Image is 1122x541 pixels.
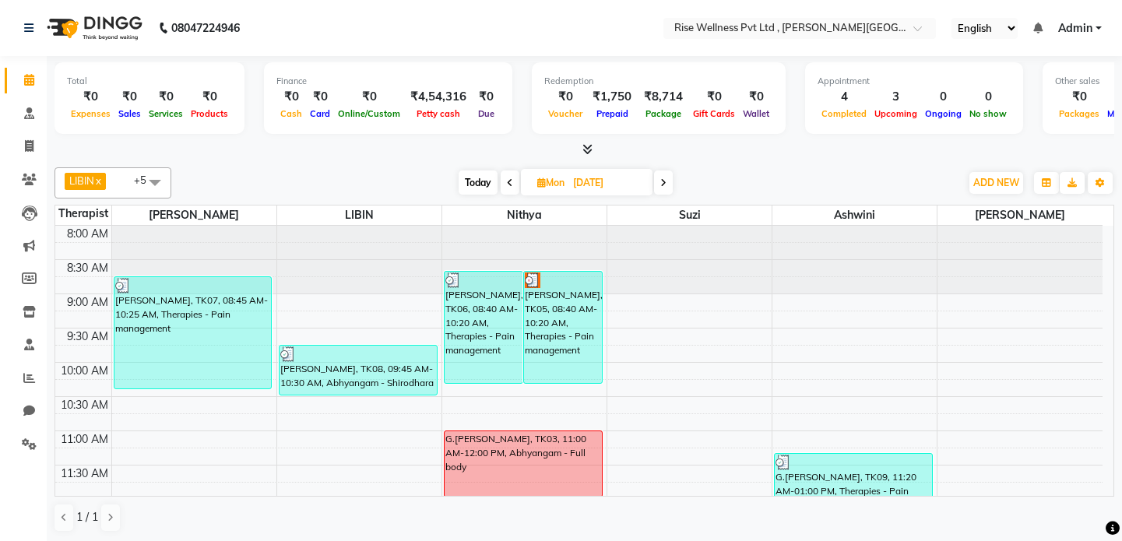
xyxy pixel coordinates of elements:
[64,226,111,242] div: 8:00 AM
[276,75,500,88] div: Finance
[64,260,111,276] div: 8:30 AM
[969,172,1023,194] button: ADD NEW
[921,108,965,119] span: Ongoing
[76,509,98,525] span: 1 / 1
[145,88,187,106] div: ₹0
[739,108,773,119] span: Wallet
[94,174,101,187] a: x
[404,88,473,106] div: ₹4,54,316
[40,6,146,50] img: logo
[445,431,602,497] div: G.[PERSON_NAME], TK03, 11:00 AM-12:00 PM, Abhyangam - Full body
[921,88,965,106] div: 0
[871,108,921,119] span: Upcoming
[607,206,772,225] span: suzi
[473,88,500,106] div: ₹0
[58,363,111,379] div: 10:00 AM
[145,108,187,119] span: Services
[818,75,1011,88] div: Appointment
[524,272,602,383] div: [PERSON_NAME], TK05, 08:40 AM-10:20 AM, Therapies - Pain management
[474,108,498,119] span: Due
[114,277,272,388] div: [PERSON_NAME], TK07, 08:45 AM-10:25 AM, Therapies - Pain management
[871,88,921,106] div: 3
[533,177,568,188] span: Mon
[64,328,111,345] div: 9:30 AM
[544,88,586,106] div: ₹0
[818,88,871,106] div: 4
[1055,108,1103,119] span: Packages
[544,75,773,88] div: Redemption
[58,465,111,482] div: 11:30 AM
[276,88,306,106] div: ₹0
[965,108,1011,119] span: No show
[171,6,240,50] b: 08047224946
[58,431,111,448] div: 11:00 AM
[965,88,1011,106] div: 0
[739,88,773,106] div: ₹0
[442,206,607,225] span: nithya
[277,206,441,225] span: LIBIN
[58,397,111,413] div: 10:30 AM
[973,177,1019,188] span: ADD NEW
[586,88,638,106] div: ₹1,750
[1058,20,1092,37] span: Admin
[593,108,632,119] span: Prepaid
[937,206,1103,225] span: [PERSON_NAME]
[689,88,739,106] div: ₹0
[459,170,498,195] span: Today
[689,108,739,119] span: Gift Cards
[544,108,586,119] span: Voucher
[55,206,111,222] div: Therapist
[187,108,232,119] span: Products
[334,88,404,106] div: ₹0
[114,88,145,106] div: ₹0
[112,206,276,225] span: [PERSON_NAME]
[413,108,464,119] span: Petty cash
[69,174,94,187] span: LIBIN
[67,108,114,119] span: Expenses
[568,171,646,195] input: 2025-09-01
[818,108,871,119] span: Completed
[134,174,158,186] span: +5
[67,75,232,88] div: Total
[445,272,522,383] div: [PERSON_NAME], TK06, 08:40 AM-10:20 AM, Therapies - Pain management
[306,108,334,119] span: Card
[1055,88,1103,106] div: ₹0
[114,108,145,119] span: Sales
[276,108,306,119] span: Cash
[772,206,937,225] span: Ashwini
[306,88,334,106] div: ₹0
[642,108,685,119] span: Package
[638,88,689,106] div: ₹8,714
[280,346,437,395] div: [PERSON_NAME], TK08, 09:45 AM-10:30 AM, Abhyangam - Shirodhara
[64,294,111,311] div: 9:00 AM
[187,88,232,106] div: ₹0
[334,108,404,119] span: Online/Custom
[67,88,114,106] div: ₹0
